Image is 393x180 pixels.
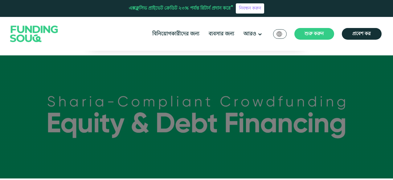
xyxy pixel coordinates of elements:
img: এসএ পতাকা [276,31,282,37]
font: বিনিয়োগকারীদের জন্য [152,30,199,38]
a: প্রবেশ কর [342,28,382,40]
a: ব্যবসার জন্য [207,29,236,39]
font: শুরু করুন [305,30,324,37]
img: লোগো [4,18,64,50]
font: নিবন্ধন করুন [239,6,261,12]
font: আরও [244,30,256,38]
font: ব্যবসার জন্য [209,30,234,38]
font: প্রবেশ কর [352,30,371,37]
a: বিনিয়োগকারীদের জন্য [151,29,201,39]
a: নিবন্ধন করুন [236,3,264,13]
font: এক্সক্লুসিভ প্রাইভেট ক্রেডিট ২৩% পর্যন্ত রিটার্ন প্রদান করে* [129,5,233,11]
